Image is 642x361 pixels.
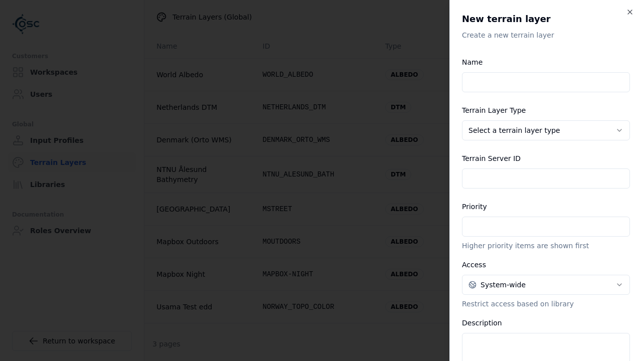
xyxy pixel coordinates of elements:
p: Create a new terrain layer [462,30,630,40]
label: Description [462,319,502,327]
p: Restrict access based on library [462,299,630,309]
label: Access [462,261,486,269]
p: Higher priority items are shown first [462,241,630,251]
h2: New terrain layer [462,12,630,26]
label: Terrain Server ID [462,154,521,162]
label: Priority [462,203,487,211]
label: Name [462,58,483,66]
label: Terrain Layer Type [462,106,526,114]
